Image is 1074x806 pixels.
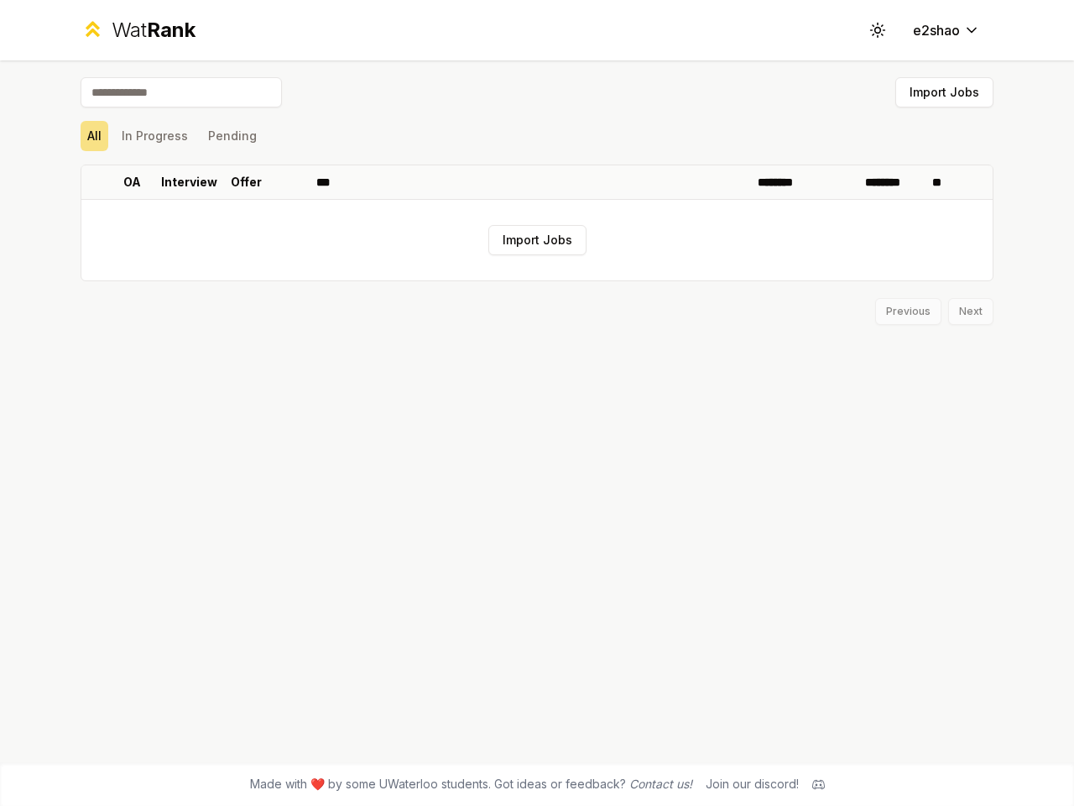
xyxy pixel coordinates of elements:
[115,121,195,151] button: In Progress
[81,17,196,44] a: WatRank
[231,174,262,191] p: Offer
[913,20,960,40] span: e2shao
[112,17,196,44] div: Wat
[488,225,587,255] button: Import Jobs
[147,18,196,42] span: Rank
[81,121,108,151] button: All
[123,174,141,191] p: OA
[899,15,993,45] button: e2shao
[250,776,692,793] span: Made with ❤️ by some UWaterloo students. Got ideas or feedback?
[201,121,263,151] button: Pending
[629,777,692,791] a: Contact us!
[895,77,993,107] button: Import Jobs
[161,174,217,191] p: Interview
[706,776,799,793] div: Join our discord!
